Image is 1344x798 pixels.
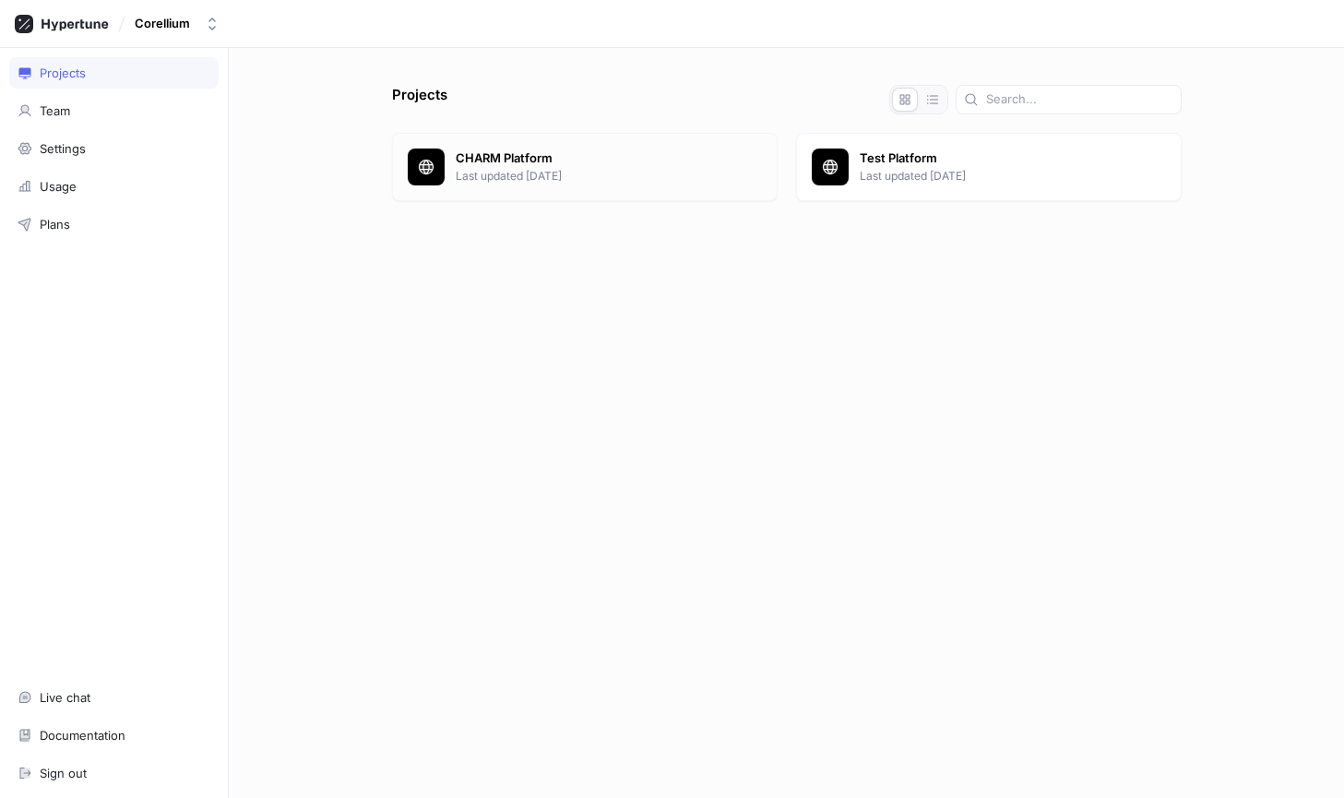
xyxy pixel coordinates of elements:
div: Usage [40,179,77,194]
div: Sign out [40,766,87,780]
div: Projects [40,66,86,80]
input: Search... [986,90,1173,109]
a: Usage [9,171,219,202]
p: Last updated [DATE] [860,168,1166,185]
a: Documentation [9,720,219,751]
p: CHARM Platform [456,149,762,168]
div: Team [40,103,70,118]
p: Last updated [DATE] [456,168,762,185]
a: Plans [9,208,219,240]
div: Live chat [40,690,90,705]
div: Plans [40,217,70,232]
p: Test Platform [860,149,1166,168]
div: Corellium [135,16,190,31]
div: Documentation [40,728,125,743]
a: Settings [9,133,219,164]
a: Projects [9,57,219,89]
a: Team [9,95,219,126]
button: Corellium [127,8,227,39]
p: Projects [392,85,447,114]
div: Settings [40,141,86,156]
